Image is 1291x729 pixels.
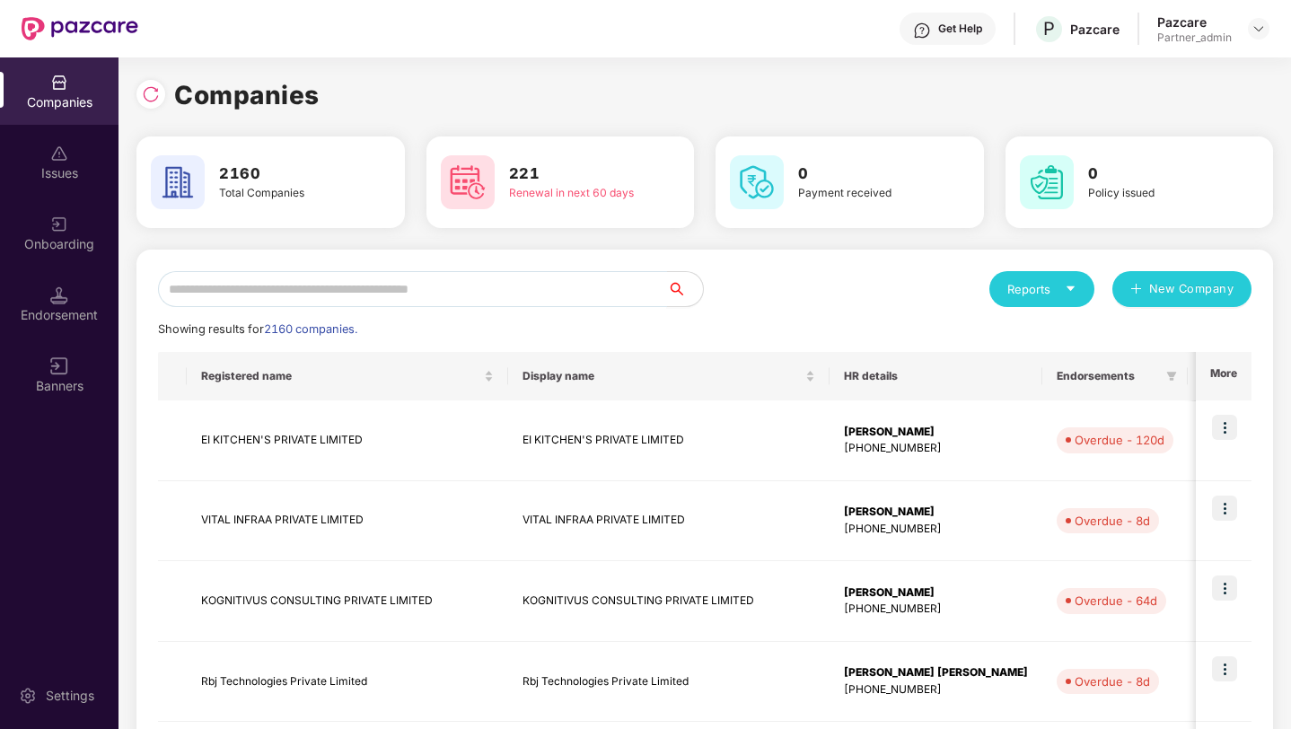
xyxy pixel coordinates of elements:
[187,481,508,562] td: VITAL INFRAA PRIVATE LIMITED
[1212,575,1237,601] img: icon
[1251,22,1266,36] img: svg+xml;base64,PHN2ZyBpZD0iRHJvcGRvd24tMzJ4MzIiIHhtbG5zPSJodHRwOi8vd3d3LnczLm9yZy8yMDAwL3N2ZyIgd2...
[1057,369,1159,383] span: Endorsements
[1088,185,1222,202] div: Policy issued
[1065,283,1076,294] span: caret-down
[187,561,508,642] td: KOGNITIVUS CONSULTING PRIVATE LIMITED
[1157,13,1232,31] div: Pazcare
[1130,283,1142,297] span: plus
[508,400,830,481] td: EI KITCHEN'S PRIVATE LIMITED
[913,22,931,40] img: svg+xml;base64,PHN2ZyBpZD0iSGVscC0zMngzMiIgeG1sbnM9Imh0dHA6Ly93d3cudzMub3JnLzIwMDAvc3ZnIiB3aWR0aD...
[201,369,480,383] span: Registered name
[844,424,1028,441] div: [PERSON_NAME]
[509,185,643,202] div: Renewal in next 60 days
[844,681,1028,698] div: [PHONE_NUMBER]
[1112,271,1251,307] button: plusNew Company
[844,601,1028,618] div: [PHONE_NUMBER]
[844,584,1028,602] div: [PERSON_NAME]
[844,440,1028,457] div: [PHONE_NUMBER]
[50,74,68,92] img: svg+xml;base64,PHN2ZyBpZD0iQ29tcGFuaWVzIiB4bWxucz0iaHR0cDovL3d3dy53My5vcmcvMjAwMC9zdmciIHdpZHRoPS...
[1212,415,1237,440] img: icon
[666,271,704,307] button: search
[938,22,982,36] div: Get Help
[508,352,830,400] th: Display name
[523,369,802,383] span: Display name
[508,561,830,642] td: KOGNITIVUS CONSULTING PRIVATE LIMITED
[830,352,1042,400] th: HR details
[264,322,357,336] span: 2160 companies.
[1163,365,1181,387] span: filter
[187,400,508,481] td: EI KITCHEN'S PRIVATE LIMITED
[798,185,932,202] div: Payment received
[187,642,508,723] td: Rbj Technologies Private Limited
[1166,371,1177,382] span: filter
[142,85,160,103] img: svg+xml;base64,PHN2ZyBpZD0iUmVsb2FkLTMyeDMyIiB4bWxucz0iaHR0cDovL3d3dy53My5vcmcvMjAwMC9zdmciIHdpZH...
[666,282,703,296] span: search
[1196,352,1251,400] th: More
[798,162,932,186] h3: 0
[844,504,1028,521] div: [PERSON_NAME]
[730,155,784,209] img: svg+xml;base64,PHN2ZyB4bWxucz0iaHR0cDovL3d3dy53My5vcmcvMjAwMC9zdmciIHdpZHRoPSI2MCIgaGVpZ2h0PSI2MC...
[1075,672,1150,690] div: Overdue - 8d
[158,322,357,336] span: Showing results for
[1149,280,1234,298] span: New Company
[219,185,353,202] div: Total Companies
[1212,656,1237,681] img: icon
[1075,592,1157,610] div: Overdue - 64d
[509,162,643,186] h3: 221
[50,357,68,375] img: svg+xml;base64,PHN2ZyB3aWR0aD0iMTYiIGhlaWdodD0iMTYiIHZpZXdCb3g9IjAgMCAxNiAxNiIgZmlsbD0ibm9uZSIgeG...
[50,215,68,233] img: svg+xml;base64,PHN2ZyB3aWR0aD0iMjAiIGhlaWdodD0iMjAiIHZpZXdCb3g9IjAgMCAyMCAyMCIgZmlsbD0ibm9uZSIgeG...
[1088,162,1222,186] h3: 0
[174,75,320,115] h1: Companies
[1212,496,1237,521] img: icon
[844,521,1028,538] div: [PHONE_NUMBER]
[1157,31,1232,45] div: Partner_admin
[508,642,830,723] td: Rbj Technologies Private Limited
[151,155,205,209] img: svg+xml;base64,PHN2ZyB4bWxucz0iaHR0cDovL3d3dy53My5vcmcvMjAwMC9zdmciIHdpZHRoPSI2MCIgaGVpZ2h0PSI2MC...
[441,155,495,209] img: svg+xml;base64,PHN2ZyB4bWxucz0iaHR0cDovL3d3dy53My5vcmcvMjAwMC9zdmciIHdpZHRoPSI2MCIgaGVpZ2h0PSI2MC...
[50,286,68,304] img: svg+xml;base64,PHN2ZyB3aWR0aD0iMTQuNSIgaGVpZ2h0PSIxNC41IiB2aWV3Qm94PSIwIDAgMTYgMTYiIGZpbGw9Im5vbm...
[40,687,100,705] div: Settings
[219,162,353,186] h3: 2160
[187,352,508,400] th: Registered name
[1043,18,1055,40] span: P
[19,687,37,705] img: svg+xml;base64,PHN2ZyBpZD0iU2V0dGluZy0yMHgyMCIgeG1sbnM9Imh0dHA6Ly93d3cudzMub3JnLzIwMDAvc3ZnIiB3aW...
[1020,155,1074,209] img: svg+xml;base64,PHN2ZyB4bWxucz0iaHR0cDovL3d3dy53My5vcmcvMjAwMC9zdmciIHdpZHRoPSI2MCIgaGVpZ2h0PSI2MC...
[1075,431,1164,449] div: Overdue - 120d
[50,145,68,162] img: svg+xml;base64,PHN2ZyBpZD0iSXNzdWVzX2Rpc2FibGVkIiB4bWxucz0iaHR0cDovL3d3dy53My5vcmcvMjAwMC9zdmciIH...
[844,664,1028,681] div: [PERSON_NAME] [PERSON_NAME]
[508,481,830,562] td: VITAL INFRAA PRIVATE LIMITED
[1070,21,1120,38] div: Pazcare
[22,17,138,40] img: New Pazcare Logo
[1007,280,1076,298] div: Reports
[1075,512,1150,530] div: Overdue - 8d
